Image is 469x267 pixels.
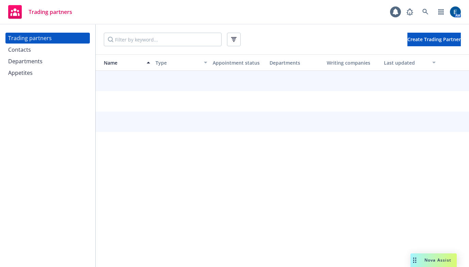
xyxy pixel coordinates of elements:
[410,253,457,267] button: Nova Assist
[450,6,461,17] img: photo
[153,54,210,71] button: Type
[98,59,143,66] div: Name
[5,67,90,78] a: Appetites
[407,33,461,46] button: Create Trading Partner
[5,33,90,44] a: Trading partners
[213,59,264,66] div: Appointment status
[8,33,52,44] div: Trading partners
[5,44,90,55] a: Contacts
[267,54,324,71] button: Departments
[434,5,448,19] a: Switch app
[403,5,417,19] a: Report a Bug
[419,5,432,19] a: Search
[384,59,428,66] div: Last updated
[8,67,33,78] div: Appetites
[210,54,267,71] button: Appointment status
[8,56,43,67] div: Departments
[324,54,381,71] button: Writing companies
[8,44,31,55] div: Contacts
[424,257,451,263] span: Nova Assist
[29,9,72,15] span: Trading partners
[410,253,419,267] div: Drag to move
[156,59,200,66] div: Type
[5,2,75,21] a: Trading partners
[96,54,153,71] button: Name
[381,54,438,71] button: Last updated
[5,56,90,67] a: Departments
[327,59,378,66] div: Writing companies
[407,36,461,43] span: Create Trading Partner
[104,33,222,46] input: Filter by keyword...
[270,59,321,66] div: Departments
